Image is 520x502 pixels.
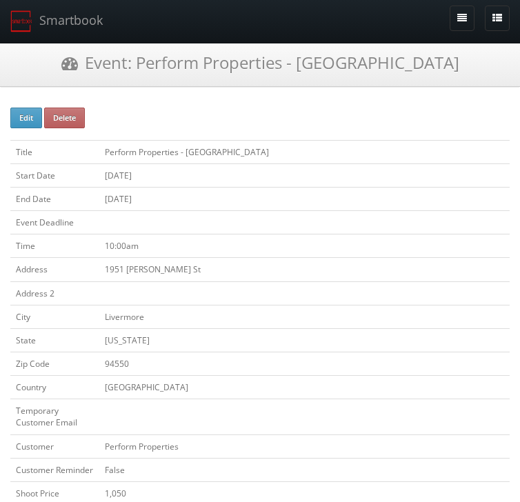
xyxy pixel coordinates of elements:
td: Event Deadline [10,211,99,234]
button: Delete [44,108,85,128]
td: End Date [10,187,99,210]
td: Customer [10,434,99,458]
td: Temporary Customer Email [10,399,99,434]
td: [US_STATE] [99,328,510,352]
td: Customer Reminder [10,458,99,481]
td: 1951 [PERSON_NAME] St [99,258,510,281]
button: Edit [10,108,42,128]
td: City [10,305,99,328]
td: Perform Properties - [GEOGRAPHIC_DATA] [99,140,510,163]
td: False [99,458,510,481]
td: [GEOGRAPHIC_DATA] [99,376,510,399]
img: smartbook-logo.png [10,10,32,32]
td: Time [10,234,99,258]
td: 10:00am [99,234,510,258]
td: Address 2 [10,281,99,305]
td: Title [10,140,99,163]
td: Livermore [99,305,510,328]
td: Address [10,258,99,281]
h3: Event: Perform Properties - [GEOGRAPHIC_DATA] [10,50,510,74]
td: Start Date [10,163,99,187]
td: 94550 [99,352,510,375]
td: [DATE] [99,163,510,187]
td: Zip Code [10,352,99,375]
td: Country [10,376,99,399]
td: [DATE] [99,187,510,210]
td: State [10,328,99,352]
td: Perform Properties [99,434,510,458]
